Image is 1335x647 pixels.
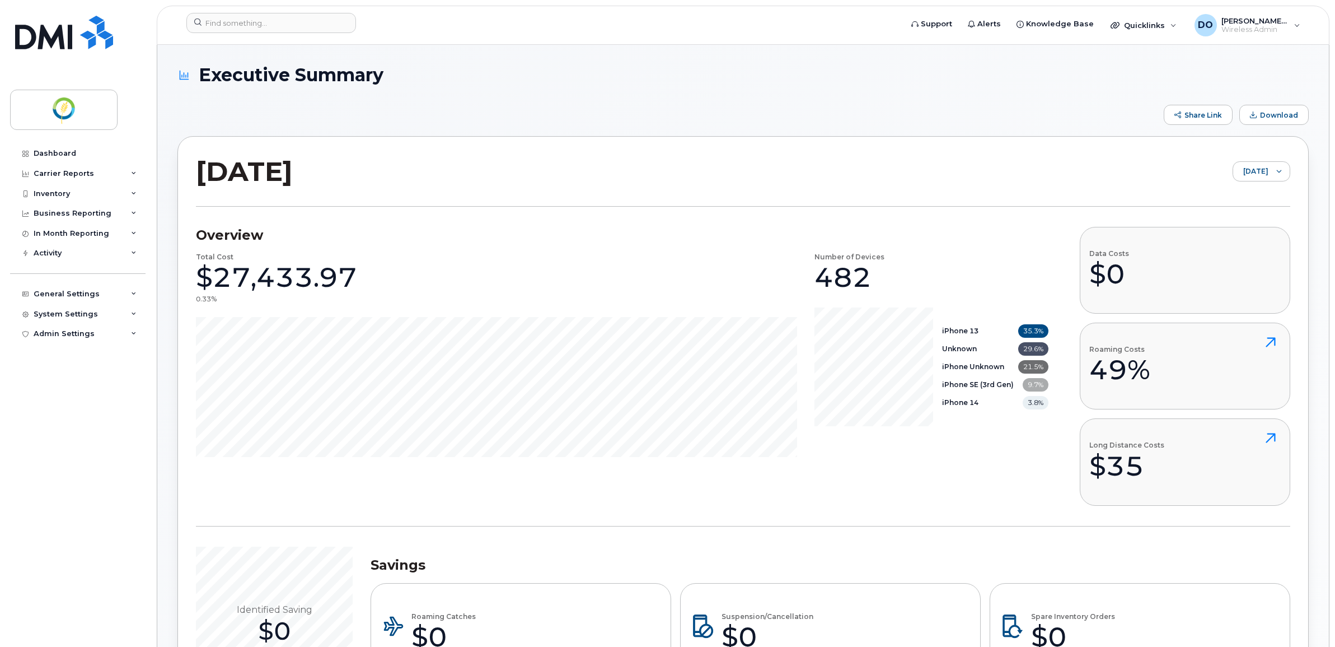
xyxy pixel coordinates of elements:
div: $27,433.97 [196,260,357,294]
b: Unknown [942,345,977,353]
div: 482 [814,260,872,294]
div: $0 [1089,257,1129,291]
span: August 2025 [1233,162,1268,182]
h4: Number of Devices [814,253,884,260]
span: Download [1260,111,1298,119]
h3: Overview [196,227,1048,244]
h4: Spare Inventory Orders [1031,613,1115,620]
b: iPhone 13 [942,327,978,335]
b: iPhone 14 [942,398,978,407]
div: 0.33% [196,294,217,304]
span: 9.7% [1023,378,1048,392]
button: Long Distance Costs$35 [1080,418,1290,505]
h4: Roaming Costs [1089,346,1150,353]
div: $35 [1089,449,1164,483]
button: Download [1239,105,1309,125]
span: Identified Saving [237,604,312,615]
span: $0 [258,615,291,646]
b: iPhone SE (3rd Gen) [942,380,1014,389]
h4: Suspension/Cancellation [722,613,813,620]
h3: Savings [371,557,1290,574]
button: Roaming Costs49% [1080,323,1290,409]
h4: Data Costs [1089,250,1129,257]
span: 29.6% [1018,342,1048,356]
button: Share Link [1164,105,1233,125]
b: iPhone Unknown [942,362,1004,371]
span: Executive Summary [199,65,383,85]
span: 21.5% [1018,360,1048,374]
h4: Long Distance Costs [1089,441,1164,449]
span: 3.8% [1023,396,1048,409]
h4: Total Cost [196,253,233,260]
h4: Roaming Catches [411,613,477,620]
span: 35.3% [1018,324,1048,338]
span: Share Link [1184,111,1222,119]
div: 49% [1089,353,1150,387]
h2: [DATE] [196,155,293,188]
